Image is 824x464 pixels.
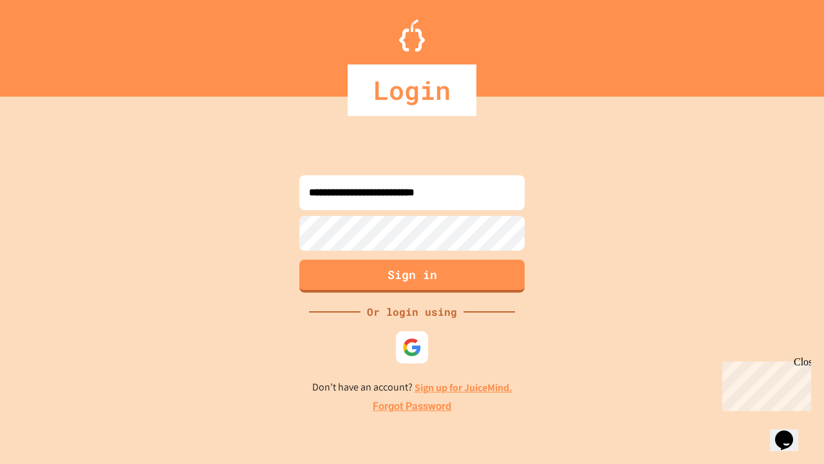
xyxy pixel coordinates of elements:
[312,380,512,396] p: Don't have an account?
[399,19,425,52] img: Logo.svg
[348,64,476,116] div: Login
[360,304,464,320] div: Or login using
[415,381,512,394] a: Sign up for JuiceMind.
[402,338,422,357] img: google-icon.svg
[373,399,451,414] a: Forgot Password
[299,260,525,293] button: Sign in
[717,356,811,411] iframe: chat widget
[5,5,89,82] div: Chat with us now!Close
[770,412,811,451] iframe: chat widget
